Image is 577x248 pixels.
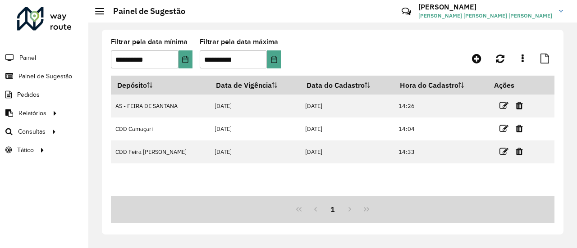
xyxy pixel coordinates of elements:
td: AS - FEIRA DE SANTANA [111,95,210,117]
td: CDD Camaçari [111,117,210,140]
td: [DATE] [210,95,300,117]
label: Filtrar pela data máxima [200,36,278,47]
a: Editar [499,122,508,135]
button: 1 [324,201,341,218]
a: Excluir [516,145,523,158]
h2: Painel de Sugestão [104,6,185,16]
td: [DATE] [300,117,394,140]
td: [DATE] [300,140,394,163]
a: Excluir [516,122,523,135]
span: Pedidos [17,90,40,99]
h3: [PERSON_NAME] [418,3,552,11]
button: Choose Date [179,50,192,68]
th: Hora do Cadastro [394,76,487,95]
th: Depósito [111,76,210,95]
span: Relatórios [18,108,46,118]
td: 14:26 [394,95,487,117]
a: Editar [499,145,508,158]
label: Filtrar pela data mínima [111,36,188,47]
th: Data do Cadastro [300,76,394,95]
span: Painel [19,53,36,63]
td: 14:04 [394,117,487,140]
a: Editar [499,99,508,112]
th: Data de Vigência [210,76,300,95]
td: CDD Feira [PERSON_NAME] [111,140,210,163]
td: [DATE] [210,140,300,163]
button: Choose Date [267,50,281,68]
td: [DATE] [300,95,394,117]
span: Tático [17,145,34,155]
td: [DATE] [210,117,300,140]
th: Ações [488,76,542,95]
td: 14:33 [394,140,487,163]
span: [PERSON_NAME] [PERSON_NAME] [PERSON_NAME] [418,12,552,20]
span: Consultas [18,127,46,136]
span: Painel de Sugestão [18,72,72,81]
a: Contato Rápido [397,2,416,21]
a: Excluir [516,99,523,112]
